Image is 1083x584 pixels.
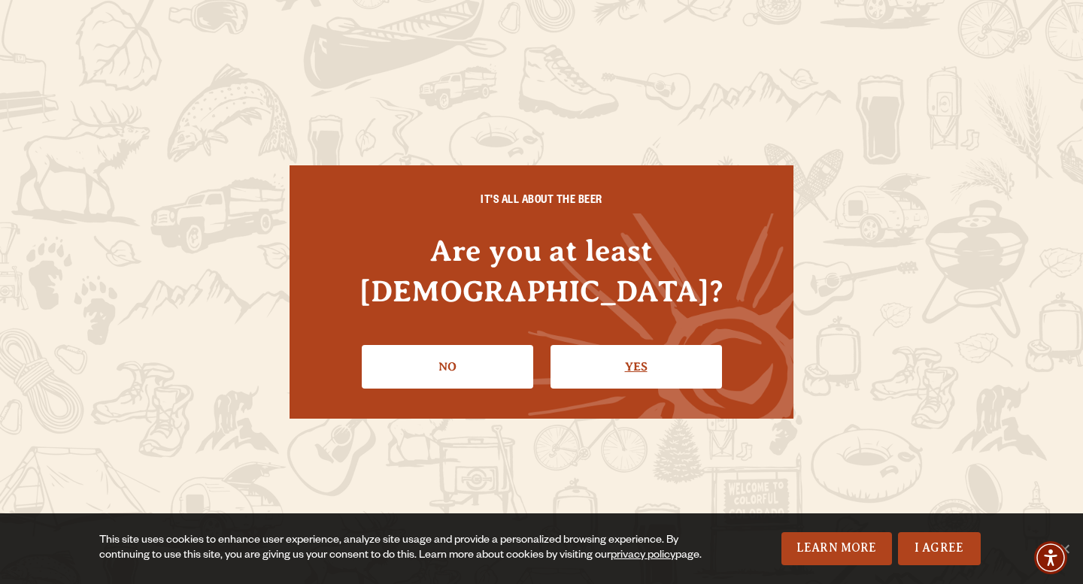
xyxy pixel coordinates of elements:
div: Accessibility Menu [1034,541,1067,574]
a: Confirm I'm 21 or older [551,345,722,389]
div: This site uses cookies to enhance user experience, analyze site usage and provide a personalized ... [99,534,704,564]
h4: Are you at least [DEMOGRAPHIC_DATA]? [320,231,763,310]
a: privacy policy [611,550,675,562]
h6: IT'S ALL ABOUT THE BEER [320,195,763,209]
a: No [362,345,533,389]
a: Learn More [781,532,892,565]
a: I Agree [898,532,981,565]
